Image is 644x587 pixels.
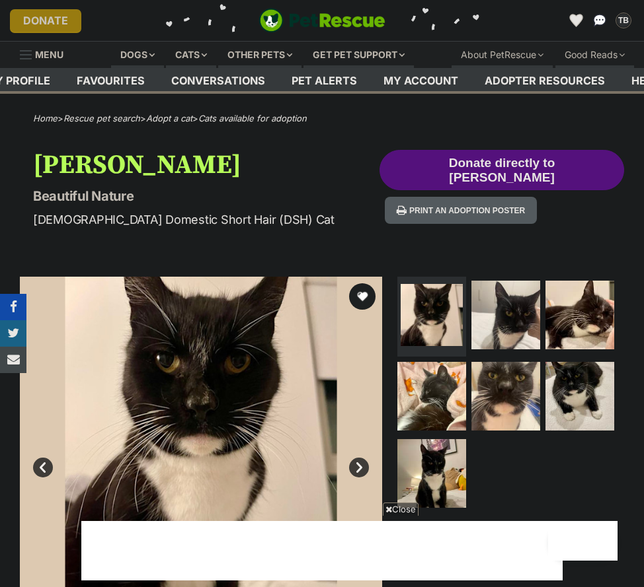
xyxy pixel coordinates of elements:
[33,113,58,123] a: Home
[146,113,192,123] a: Adopt a cat
[401,284,463,346] img: Photo of Shelly
[198,113,307,123] a: Cats available for adoption
[565,10,586,31] a: Favourites
[555,42,634,68] div: Good Reads
[63,113,140,123] a: Rescue pet search
[349,283,376,310] button: favourite
[593,14,607,27] img: chat-41dd97257d64d25036548639549fe6c8038ab92f7586957e7f3b1b290dea8141.svg
[617,14,630,27] div: TB
[370,68,471,94] a: My account
[259,8,385,33] img: logo-cat-932fe2b9b8326f06289b0f2fb663e598f794de774fb13d1741a6617ecf9a85b4.svg
[471,362,540,431] img: Photo of Shelly
[548,521,618,561] iframe: Help Scout Beacon - Open
[33,211,380,228] p: [DEMOGRAPHIC_DATA] Domestic Short Hair (DSH) Cat
[545,281,614,349] img: Photo of Shelly
[565,10,634,31] ul: Account quick links
[385,197,537,224] button: Print an adoption poster
[471,68,618,94] a: Adopter resources
[81,521,563,580] iframe: Advertisement
[397,439,466,508] img: Photo of Shelly
[259,8,385,33] a: PetRescue
[33,458,53,477] a: Prev
[545,362,614,431] img: Photo of Shelly
[33,150,380,180] h1: [PERSON_NAME]
[613,10,634,31] button: My account
[35,49,63,60] span: Menu
[111,42,164,68] div: Dogs
[63,68,158,94] a: Favourites
[33,187,380,205] p: Beautiful Nature
[383,502,419,516] span: Close
[471,281,540,349] img: Photo of Shelly
[349,458,369,477] a: Next
[278,68,370,94] a: Pet alerts
[397,362,466,431] img: Photo of Shelly
[218,42,302,68] div: Other pets
[303,42,414,68] div: Get pet support
[380,150,624,191] button: Donate directly to [PERSON_NAME]
[20,42,73,65] a: Menu
[452,42,553,68] div: About PetRescue
[166,42,216,68] div: Cats
[158,68,278,94] a: conversations
[10,9,81,32] a: Donate
[589,10,610,31] a: Conversations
